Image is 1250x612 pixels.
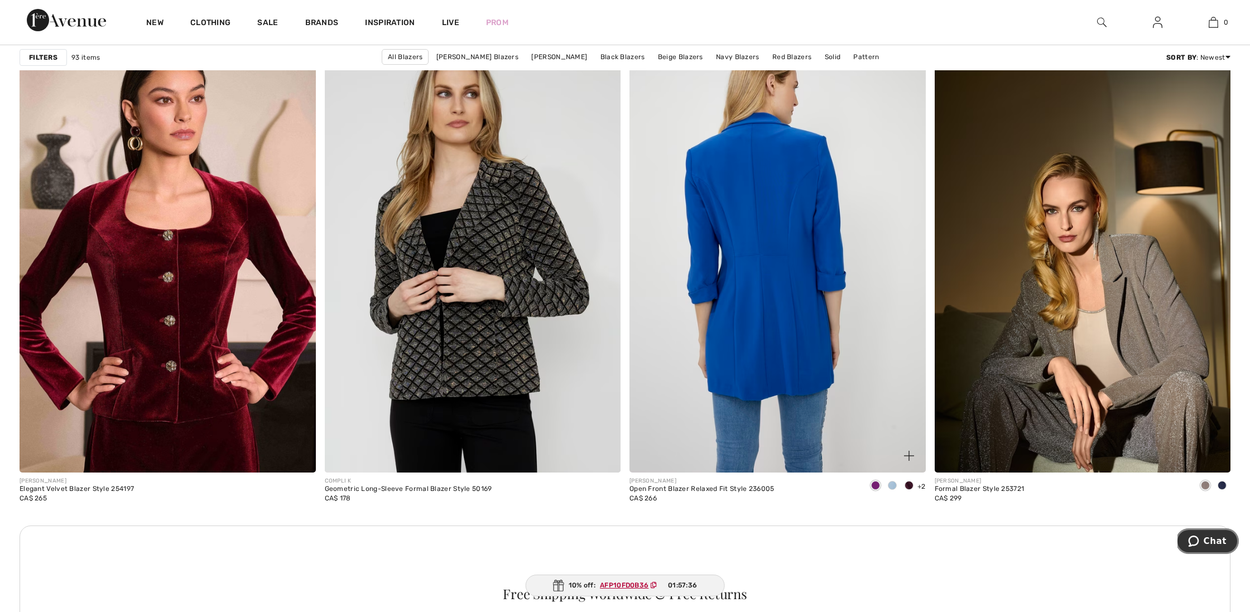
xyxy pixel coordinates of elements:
div: Free Shipping Worldwide & Free Returns [44,587,1205,600]
span: CA$ 178 [325,494,351,502]
img: My Bag [1209,16,1218,29]
div: Taupe [1197,477,1214,495]
a: Red Blazers [767,50,817,64]
span: 01:57:36 [668,580,697,590]
iframe: Opens a widget where you can chat to one of our agents [1177,528,1239,556]
ins: AFP10FD0B36 [600,581,648,589]
a: Solid [819,50,847,64]
div: [PERSON_NAME] [935,477,1025,485]
span: +2 [917,483,926,490]
div: Open Front Blazer Relaxed Fit Style 236005 [629,485,775,493]
img: My Info [1153,16,1162,29]
img: Gift.svg [553,580,564,591]
img: search the website [1097,16,1107,29]
a: Open Front Blazer Relaxed Fit Style 236005. Black [629,28,926,473]
a: New [146,18,164,30]
a: Brands [305,18,339,30]
div: Deep plum [901,477,917,495]
img: Formal Blazer Style 253721. Navy Blue [935,28,1231,473]
span: Inspiration [365,18,415,30]
a: All Blazers [382,49,429,65]
div: Navy Blue [1214,477,1230,495]
strong: Sort By [1166,54,1196,61]
a: Sale [257,18,278,30]
div: Geometric Long-Sleeve Formal Blazer Style 50169 [325,485,492,493]
a: [PERSON_NAME] [526,50,593,64]
div: : Newest [1166,52,1230,62]
span: 93 items [71,52,100,62]
a: Live [442,17,459,28]
div: Elegant Velvet Blazer Style 254197 [20,485,134,493]
a: Beige Blazers [652,50,709,64]
span: 0 [1224,17,1228,27]
a: Navy Blazers [710,50,765,64]
a: [PERSON_NAME] Blazers [431,50,524,64]
a: 0 [1186,16,1241,29]
span: CA$ 266 [629,494,657,502]
a: Prom [486,17,508,28]
img: 1ère Avenue [27,9,106,31]
img: Elegant Velvet Blazer Style 254197. Burgundy [20,28,316,473]
a: Clothing [190,18,230,30]
div: COMPLI K [325,477,492,485]
a: Pattern [848,50,884,64]
strong: Filters [29,52,57,62]
img: Geometric Long-Sleeve Formal Blazer Style 50169. As sample [325,28,621,473]
div: [PERSON_NAME] [20,477,134,485]
span: CA$ 299 [935,494,962,502]
div: [PERSON_NAME] [629,477,775,485]
span: CA$ 265 [20,494,47,502]
div: Formal Blazer Style 253721 [935,485,1025,493]
a: Sign In [1144,16,1171,30]
div: Royal [867,477,884,495]
img: plus_v2.svg [904,451,914,461]
a: Black Blazers [595,50,651,64]
div: 10% off: [526,575,725,596]
div: Sky Blue [884,477,901,495]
